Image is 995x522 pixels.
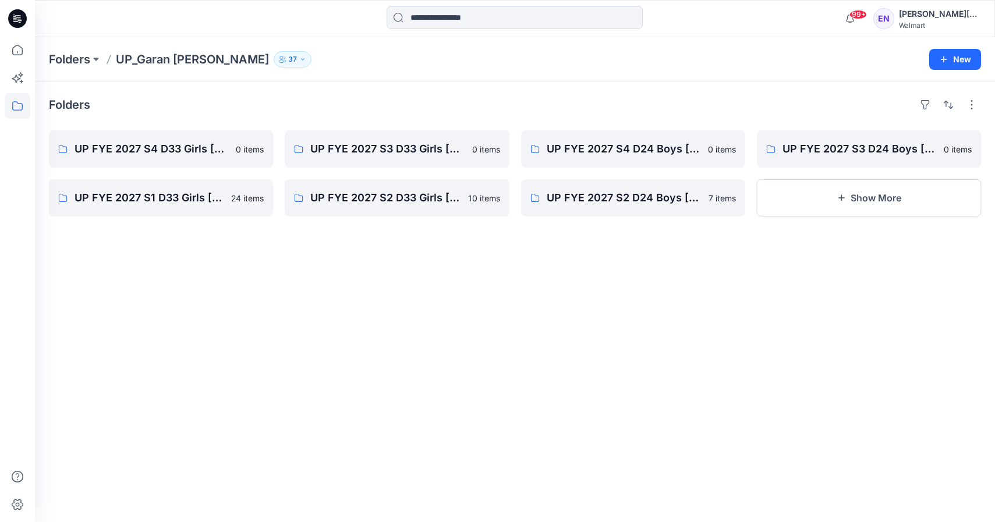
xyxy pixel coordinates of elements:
[757,179,981,216] button: Show More
[873,8,894,29] div: EN
[231,192,264,204] p: 24 items
[709,192,736,204] p: 7 items
[944,143,972,155] p: 0 items
[547,190,702,206] p: UP FYE 2027 S2 D24 Boys [PERSON_NAME]
[288,53,297,66] p: 37
[521,179,745,216] a: UP FYE 2027 S2 D24 Boys [PERSON_NAME]7 items
[236,143,264,155] p: 0 items
[75,141,229,157] p: UP FYE 2027 S4 D33 Girls [PERSON_NAME]
[49,179,273,216] a: UP FYE 2027 S1 D33 Girls [PERSON_NAME]24 items
[49,130,273,168] a: UP FYE 2027 S4 D33 Girls [PERSON_NAME]0 items
[757,130,981,168] a: UP FYE 2027 S3 D24 Boys [PERSON_NAME]0 items
[116,51,269,68] p: UP_Garan [PERSON_NAME]
[75,190,224,206] p: UP FYE 2027 S1 D33 Girls [PERSON_NAME]
[547,141,701,157] p: UP FYE 2027 S4 D24 Boys [PERSON_NAME]
[849,10,867,19] span: 99+
[285,130,509,168] a: UP FYE 2027 S3 D33 Girls [PERSON_NAME]0 items
[899,21,980,30] div: Walmart
[521,130,745,168] a: UP FYE 2027 S4 D24 Boys [PERSON_NAME]0 items
[468,192,500,204] p: 10 items
[285,179,509,216] a: UP FYE 2027 S2 D33 Girls [PERSON_NAME]10 items
[49,98,90,112] h4: Folders
[310,190,461,206] p: UP FYE 2027 S2 D33 Girls [PERSON_NAME]
[929,49,981,70] button: New
[310,141,465,157] p: UP FYE 2027 S3 D33 Girls [PERSON_NAME]
[782,141,937,157] p: UP FYE 2027 S3 D24 Boys [PERSON_NAME]
[274,51,311,68] button: 37
[708,143,736,155] p: 0 items
[49,51,90,68] a: Folders
[472,143,500,155] p: 0 items
[899,7,980,21] div: [PERSON_NAME][DATE]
